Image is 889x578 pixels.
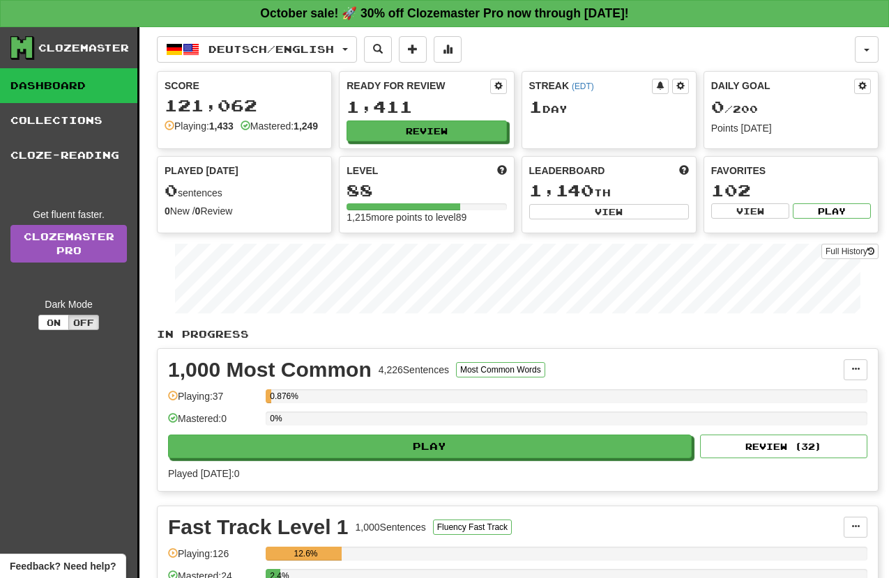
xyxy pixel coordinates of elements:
div: 4,226 Sentences [379,363,449,377]
div: Day [529,98,689,116]
div: Favorites [711,164,871,178]
span: This week in points, UTC [679,164,689,178]
span: Played [DATE]: 0 [168,468,239,479]
div: Get fluent faster. [10,208,127,221]
button: More stats [434,36,462,63]
span: Played [DATE] [165,164,238,178]
span: Level [347,164,378,178]
button: Add sentence to collection [399,36,427,63]
div: 1,000 Sentences [356,520,426,534]
div: 121,062 [165,97,324,114]
div: 1,411 [347,98,506,116]
span: 1 [529,97,542,116]
div: 1,215 more points to level 89 [347,210,506,224]
div: Mastered: 0 [168,412,259,435]
span: 0 [711,97,724,116]
button: Full History [821,244,879,259]
button: View [711,203,789,219]
div: Daily Goal [711,79,854,94]
strong: 1,249 [294,120,318,132]
button: Play [168,435,692,458]
span: / 200 [711,103,758,115]
button: Deutsch/English [157,36,357,63]
strong: 0 [165,205,170,217]
button: Play [793,203,871,219]
button: Off [68,315,99,330]
span: 0 [165,180,178,200]
div: Mastered: [241,119,318,133]
strong: 1,433 [209,120,234,132]
strong: October sale! 🚀 30% off Clozemaster Pro now through [DATE]! [260,6,628,20]
div: Playing: 126 [168,547,259,570]
button: Fluency Fast Track [433,520,512,535]
div: Playing: 37 [168,389,259,412]
div: Points [DATE] [711,121,871,135]
span: Score more points to level up [497,164,507,178]
button: Review [347,120,506,141]
div: Dark Mode [10,297,127,311]
div: 12.6% [270,547,341,561]
div: Ready for Review [347,79,489,93]
button: Review (32) [700,435,867,458]
a: ClozemasterPro [10,225,127,263]
span: Open feedback widget [10,559,116,573]
div: New / Review [165,204,324,218]
span: 1,140 [529,180,594,200]
button: On [38,315,69,330]
div: sentences [165,182,324,200]
div: Score [165,79,324,93]
div: 102 [711,182,871,199]
button: View [529,204,689,219]
p: In Progress [157,327,879,341]
div: 1,000 Most Common [168,359,372,380]
div: Streak [529,79,652,93]
div: Playing: [165,119,234,133]
span: Leaderboard [529,164,605,178]
strong: 0 [195,205,201,217]
div: th [529,182,689,200]
a: (EDT) [572,81,594,91]
span: Deutsch / English [208,43,334,55]
button: Most Common Words [456,362,545,377]
div: 88 [347,182,506,199]
div: Fast Track Level 1 [168,517,349,538]
div: Clozemaster [38,41,129,55]
button: Search sentences [364,36,392,63]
